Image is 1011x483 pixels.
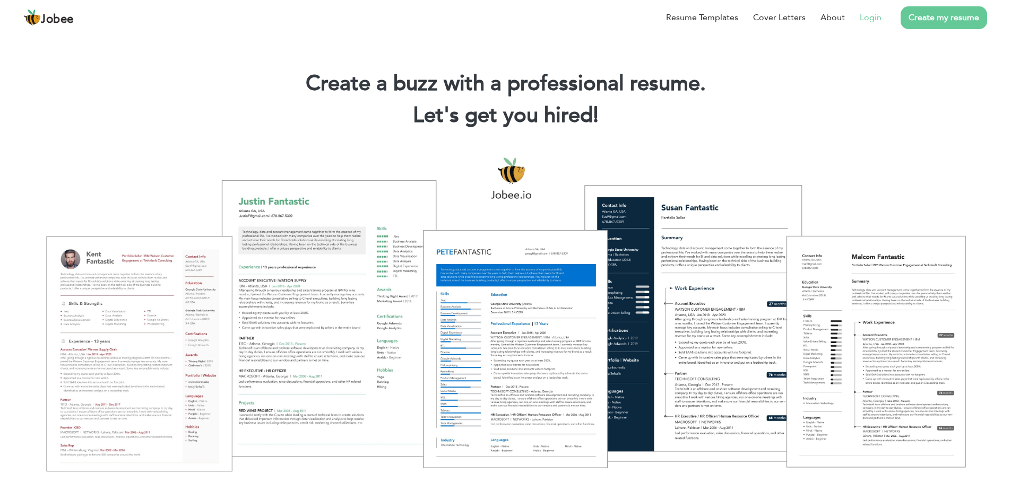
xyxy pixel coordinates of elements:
[593,101,598,130] span: |
[820,11,845,24] a: About
[24,9,41,26] img: jobee.io
[41,14,74,25] span: Jobee
[753,11,806,24] a: Cover Letters
[16,70,995,98] h1: Create a buzz with a professional resume.
[666,11,738,24] a: Resume Templates
[16,102,995,129] h2: Let's
[901,6,987,29] a: Create my resume
[465,101,599,130] span: get you hired!
[24,9,74,26] a: Jobee
[860,11,882,24] a: Login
